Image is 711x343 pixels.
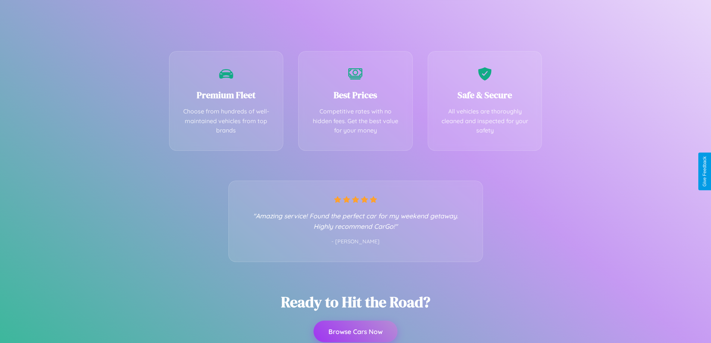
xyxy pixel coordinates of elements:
h3: Safe & Secure [439,89,531,101]
p: Choose from hundreds of well-maintained vehicles from top brands [181,107,272,135]
button: Browse Cars Now [314,321,397,342]
p: "Amazing service! Found the perfect car for my weekend getaway. Highly recommend CarGo!" [244,211,468,231]
h3: Premium Fleet [181,89,272,101]
p: All vehicles are thoroughly cleaned and inspected for your safety [439,107,531,135]
p: - [PERSON_NAME] [244,237,468,247]
h3: Best Prices [310,89,401,101]
h2: Ready to Hit the Road? [281,292,430,312]
div: Give Feedback [702,156,707,187]
p: Competitive rates with no hidden fees. Get the best value for your money [310,107,401,135]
